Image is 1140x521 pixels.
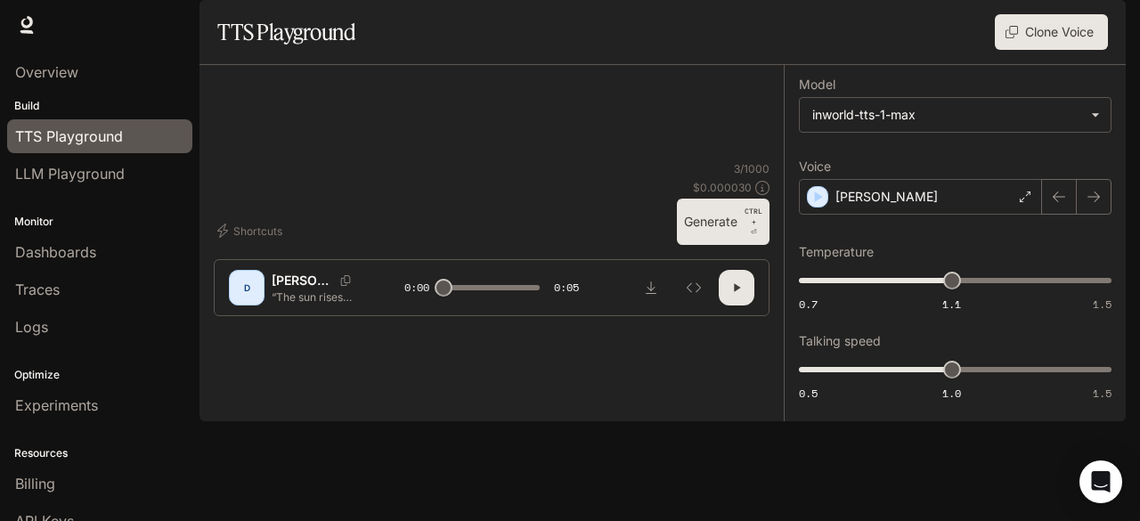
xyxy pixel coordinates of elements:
button: Copy Voice ID [333,275,358,286]
span: 1.0 [942,386,961,401]
button: Shortcuts [214,216,289,245]
span: 0:00 [404,279,429,297]
p: “The sun rises over [GEOGRAPHIC_DATA]. Smoke drifts above the crowded skyline — the calm before t... [272,289,362,305]
span: 0:05 [554,279,579,297]
button: Clone Voice [995,14,1108,50]
p: Temperature [799,246,874,258]
p: Voice [799,160,831,173]
p: 3 / 1000 [734,161,769,176]
span: 1.1 [942,297,961,312]
p: $ 0.000030 [693,180,752,195]
div: D [232,273,261,302]
span: 0.5 [799,386,818,401]
div: inworld-tts-1-max [800,98,1111,132]
p: Model [799,78,835,91]
p: [PERSON_NAME] [272,272,333,289]
p: [PERSON_NAME] [835,188,938,206]
span: 1.5 [1093,297,1111,312]
p: Talking speed [799,335,881,347]
span: 0.7 [799,297,818,312]
div: Open Intercom Messenger [1079,460,1122,503]
div: inworld-tts-1-max [812,106,1082,124]
button: GenerateCTRL +⏎ [677,199,769,245]
button: Download audio [633,270,669,305]
button: Inspect [676,270,712,305]
p: CTRL + [745,206,762,227]
p: ⏎ [745,206,762,238]
span: 1.5 [1093,386,1111,401]
h1: TTS Playground [217,14,355,50]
